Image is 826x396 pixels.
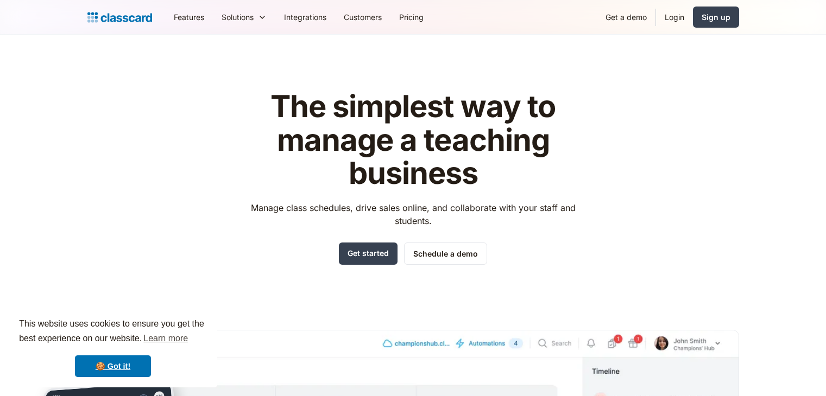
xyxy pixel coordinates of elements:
div: Solutions [222,11,254,23]
h1: The simplest way to manage a teaching business [241,90,585,190]
a: Login [656,5,693,29]
div: Solutions [213,5,275,29]
div: cookieconsent [9,307,217,387]
a: learn more about cookies [142,330,190,347]
span: This website uses cookies to ensure you get the best experience on our website. [19,317,207,347]
a: Get started [339,242,398,265]
p: Manage class schedules, drive sales online, and collaborate with your staff and students. [241,201,585,227]
a: home [87,10,152,25]
a: Get a demo [597,5,655,29]
a: dismiss cookie message [75,355,151,377]
a: Pricing [390,5,432,29]
a: Integrations [275,5,335,29]
div: Sign up [702,11,730,23]
a: Features [165,5,213,29]
a: Schedule a demo [404,242,487,265]
a: Customers [335,5,390,29]
a: Sign up [693,7,739,28]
